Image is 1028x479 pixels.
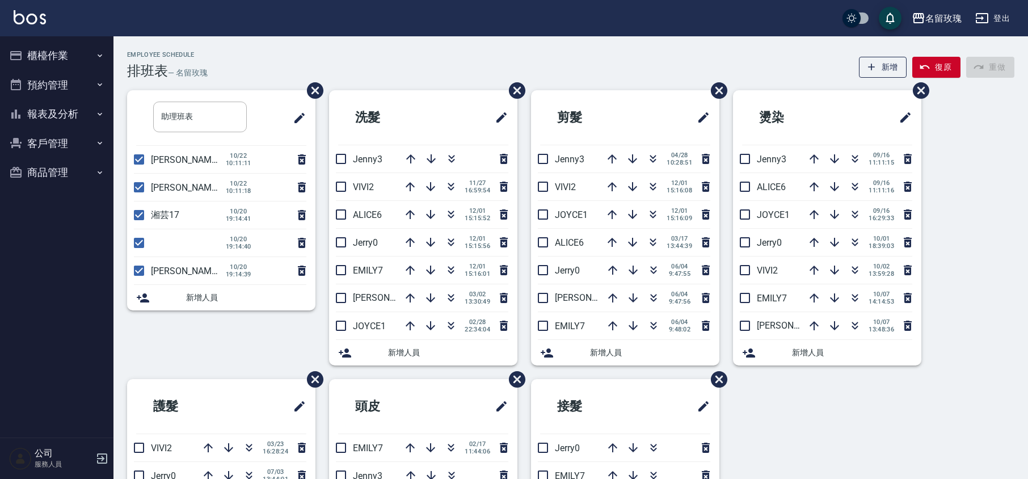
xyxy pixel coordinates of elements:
[667,298,692,305] span: 9:47:56
[353,265,383,276] span: EMILY7
[907,7,966,30] button: 名留玫瑰
[151,154,229,165] span: [PERSON_NAME]20
[226,271,251,278] span: 19:14:39
[757,320,848,331] span: [PERSON_NAME]老師9
[869,187,894,194] span: 11:11:16
[286,104,306,132] span: 修改班表的標題
[353,154,382,165] span: Jenny3
[555,154,584,165] span: Jenny3
[127,51,208,58] h2: Employee Schedule
[35,448,92,459] h5: 公司
[465,263,490,270] span: 12/01
[465,235,490,242] span: 12/01
[488,104,508,131] span: 修改班表的標題
[667,152,692,159] span: 04/28
[5,70,109,100] button: 預約管理
[971,8,1014,29] button: 登出
[667,187,692,194] span: 15:16:08
[869,159,894,166] span: 11:11:15
[590,347,710,359] span: 新增人員
[465,326,490,333] span: 22:34:04
[338,97,443,138] h2: 洗髮
[263,468,288,476] span: 07/03
[792,347,912,359] span: 新增人員
[9,447,32,470] img: Person
[690,104,710,131] span: 修改班表的標題
[465,207,490,215] span: 12/01
[226,159,251,167] span: 10:11:11
[757,293,787,304] span: EMILY7
[869,263,894,270] span: 10/02
[263,440,288,448] span: 03/23
[555,237,584,248] span: ALICE6
[555,321,585,331] span: EMILY7
[555,292,646,303] span: [PERSON_NAME]老師9
[465,298,490,305] span: 13:30:49
[127,63,168,79] h3: 排班表
[667,215,692,222] span: 15:16:09
[912,57,960,78] button: 復原
[757,182,786,192] span: ALICE6
[925,11,962,26] div: 名留玫瑰
[904,74,931,107] span: 刪除班表
[353,321,386,331] span: JOYCE1
[465,179,490,187] span: 11/27
[555,209,588,220] span: JOYCE1
[869,270,894,278] span: 13:59:28
[353,237,378,248] span: Jerry0
[465,270,490,278] span: 15:16:01
[555,265,580,276] span: Jerry0
[151,443,172,453] span: VIVI2
[465,215,490,222] span: 15:15:52
[667,179,692,187] span: 12/01
[555,182,576,192] span: VIVI2
[298,74,325,107] span: 刪除班表
[531,340,719,365] div: 新增人員
[226,152,251,159] span: 10/22
[757,265,778,276] span: VIVI2
[869,326,894,333] span: 13:48:36
[667,270,692,278] span: 9:47:55
[353,182,374,192] span: VIVI2
[702,363,729,396] span: 刪除班表
[869,242,894,250] span: 18:39:03
[869,235,894,242] span: 10/01
[226,187,251,195] span: 10:11:18
[667,207,692,215] span: 12/01
[500,363,527,396] span: 刪除班表
[353,443,383,453] span: EMILY7
[465,187,490,194] span: 16:59:54
[226,215,251,222] span: 19:14:41
[667,242,692,250] span: 13:44:39
[388,347,508,359] span: 新增人員
[667,318,692,326] span: 06/04
[465,291,490,298] span: 03/02
[869,215,894,222] span: 16:29:33
[35,459,92,469] p: 服務人員
[733,340,921,365] div: 新增人員
[338,386,443,427] h2: 頭皮
[667,235,692,242] span: 03/17
[869,179,894,187] span: 09/16
[226,180,251,187] span: 10/22
[353,292,444,303] span: [PERSON_NAME]老師9
[869,291,894,298] span: 10/07
[353,209,382,220] span: ALICE6
[151,209,179,220] span: 湘芸17
[540,97,644,138] h2: 剪髮
[5,99,109,129] button: 報表及分析
[186,292,306,304] span: 新增人員
[667,159,692,166] span: 10:28:51
[859,57,907,78] button: 新增
[5,129,109,158] button: 客戶管理
[153,102,247,132] input: 排版標題
[5,158,109,187] button: 商品管理
[757,209,790,220] span: JOYCE1
[757,237,782,248] span: Jerry0
[869,298,894,305] span: 14:14:53
[151,266,229,276] span: [PERSON_NAME]19
[226,263,251,271] span: 10/20
[14,10,46,24] img: Logo
[757,154,786,165] span: Jenny3
[879,7,901,30] button: save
